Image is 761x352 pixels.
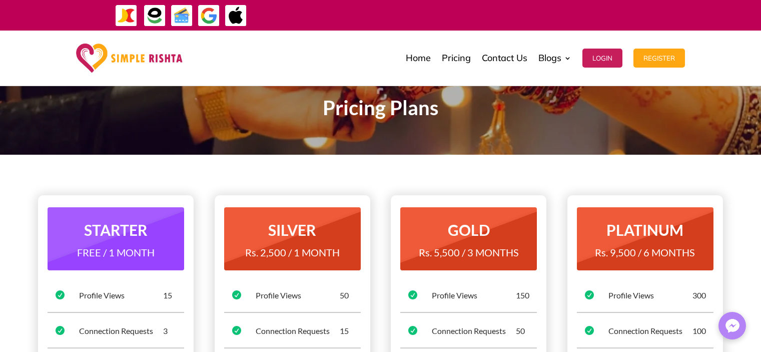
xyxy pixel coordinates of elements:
[633,49,685,68] button: Register
[432,325,516,336] div: Connection Requests
[595,246,695,258] span: Rs. 9,500 / 6 MONTHS
[198,5,220,27] img: GooglePay-icon
[171,5,193,27] img: Credit Cards
[79,290,163,301] div: Profile Views
[482,33,527,83] a: Contact Us
[77,246,155,258] span: FREE / 1 MONTH
[722,316,742,336] img: Messenger
[582,49,622,68] button: Login
[608,290,692,301] div: Profile Views
[56,326,65,335] span: 
[79,325,163,336] div: Connection Requests
[232,290,241,299] span: 
[585,290,594,299] span: 
[432,290,516,301] div: Profile Views
[268,221,316,239] strong: SILVER
[408,326,417,335] span: 
[245,246,340,258] span: Rs. 2,500 / 1 MONTH
[115,5,138,27] img: JazzCash-icon
[232,326,241,335] span: 
[633,33,685,83] a: Register
[84,221,148,239] strong: STARTER
[256,290,340,301] div: Profile Views
[225,5,247,27] img: ApplePay-icon
[585,326,594,335] span: 
[56,290,65,299] span: 
[448,221,490,239] strong: GOLD
[419,246,519,258] span: Rs. 5,500 / 3 MONTHS
[442,33,471,83] a: Pricing
[406,33,431,83] a: Home
[538,33,571,83] a: Blogs
[608,325,692,336] div: Connection Requests
[111,102,651,114] p: Pricing Plans
[606,221,683,239] strong: PLATINUM
[408,290,417,299] span: 
[144,5,166,27] img: EasyPaisa-icon
[256,325,340,336] div: Connection Requests
[582,33,622,83] a: Login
